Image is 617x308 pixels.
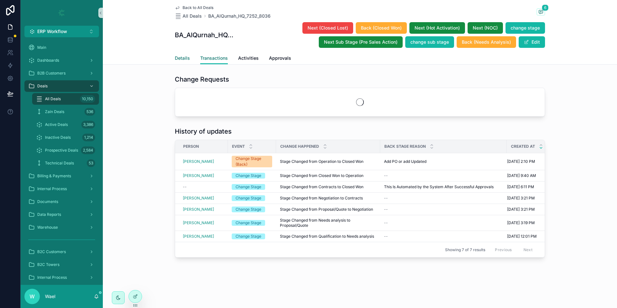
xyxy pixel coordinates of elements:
a: Prospective Deals2,584 [32,145,99,156]
div: Change Stage [236,195,261,201]
a: -- [183,184,224,189]
span: -- [384,196,388,201]
a: [PERSON_NAME] [183,220,214,225]
a: -- [384,220,503,225]
button: Next (NOC) [468,22,503,34]
a: Details [175,52,190,65]
span: Back to All Deals [183,5,213,10]
span: change sub stage [410,39,449,45]
button: Next (Closed Lost) [302,22,353,34]
a: Technical Deals53 [32,157,99,169]
span: Documents [37,199,58,204]
a: Internal Process [24,272,99,283]
span: B2C Customers [37,249,66,254]
h1: Change Requests [175,75,229,84]
a: Change Stage (Back) [232,156,272,167]
a: All Deals10,150 [32,93,99,105]
span: Event [232,144,245,149]
span: Change Happened [280,144,319,149]
a: This Is Automated by the System After Successful Approvals [384,184,503,189]
a: Active Deals3,386 [32,119,99,130]
a: [DATE] 3:19 PM [507,220,551,225]
span: Zain Deals [45,109,64,114]
a: [DATE] 12:01 PM [507,234,551,239]
a: -- [384,207,503,212]
button: Back (Needs Analysis) [457,36,516,48]
span: Next (Hot Activation) [415,25,460,31]
a: Dashboards [24,55,99,66]
a: Billing & Payments [24,170,99,182]
span: Internal Process [37,275,67,280]
span: [DATE] 3:19 PM [507,220,535,225]
a: Stage Changed from Qualification to Needs analysis [280,234,376,239]
a: [DATE] 9:40 AM [507,173,551,178]
a: Stage Changed from Contracts to Closed Won [280,184,376,189]
a: [DATE] 2:10 PM [507,159,551,164]
h1: BA_AlQurnah_HQ_7252_8036 [175,31,233,40]
span: Internal Process [37,186,67,191]
span: B2B Customers [37,71,66,76]
a: Main [24,42,99,53]
span: Activities [238,55,259,61]
div: 2,584 [81,146,95,154]
a: Warehouse [24,222,99,233]
span: This Is Automated by the System After Successful Approvals [384,184,494,189]
span: -- [384,220,388,225]
a: Change Stage [232,233,272,239]
button: change sub stage [405,36,454,48]
span: -- [384,207,388,212]
span: Stage Changed from Negotiation to Contracts [280,196,363,201]
a: Change Stage [232,173,272,179]
span: Next (NOC) [473,25,498,31]
a: Documents [24,196,99,207]
a: [PERSON_NAME] [183,234,214,239]
span: Deals [37,84,48,89]
span: Details [175,55,190,61]
span: [PERSON_NAME] [183,196,214,201]
div: Change Stage (Back) [236,156,268,167]
span: [DATE] 12:01 PM [507,234,537,239]
a: [DATE] 6:11 PM [507,184,551,189]
a: Change Stage [232,220,272,226]
div: 3,386 [81,121,95,128]
h1: History of updates [175,127,232,136]
a: Activities [238,52,259,65]
span: Showing 7 of 7 results [445,247,485,252]
div: Change Stage [236,220,261,226]
a: [PERSON_NAME] [183,159,224,164]
span: Main [37,45,46,50]
span: Back (Needs Analysis) [462,39,511,45]
span: [DATE] 3:21 PM [507,196,535,201]
span: [DATE] 2:10 PM [507,159,535,164]
span: B2C Towers [37,262,59,267]
a: [PERSON_NAME] [183,207,214,212]
span: Inactive Deals [45,135,71,140]
a: [PERSON_NAME] [183,159,214,164]
span: Active Deals [45,122,68,127]
span: W [30,293,35,300]
span: [DATE] 6:11 PM [507,184,534,189]
button: Select Button [24,26,99,37]
span: BA_AlQurnah_HQ_7252_8036 [208,13,271,19]
a: All Deals [175,13,202,19]
a: Stage Changed from Proposal/Quote to Negotiation [280,207,376,212]
a: Change Stage [232,207,272,212]
button: 6 [537,8,545,16]
a: [PERSON_NAME] [183,196,224,201]
span: Next (Closed Lost) [308,25,348,31]
span: Approvals [269,55,291,61]
a: [PERSON_NAME] [183,173,214,178]
span: Billing & Payments [37,173,71,179]
a: B2B Customers [24,67,99,79]
span: -- [384,234,388,239]
a: Add PO or add Updated [384,159,503,164]
span: Stage Changed from Contracts to Closed Won [280,184,363,189]
span: [DATE] 9:40 AM [507,173,536,178]
a: Stage Changed from Needs analysis to Proposal/Quote [280,218,376,228]
span: [DATE] 3:21 PM [507,207,535,212]
span: Stage Changed from Operation to Closed Won [280,159,363,164]
a: B2C Towers [24,259,99,270]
